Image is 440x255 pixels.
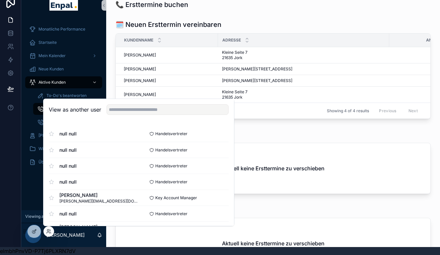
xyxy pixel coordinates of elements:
[124,78,214,83] a: [PERSON_NAME]
[124,38,153,43] span: Kundenname
[46,93,87,98] span: To-Do's beantworten
[222,89,385,100] a: Kleine Seite 7 21635 Jork
[25,37,102,48] a: Startseite
[59,163,77,169] span: null null
[124,66,156,72] span: [PERSON_NAME]
[222,66,292,72] span: [PERSON_NAME][STREET_ADDRESS]
[46,232,85,238] p: [PERSON_NAME]
[155,147,187,153] span: Handelsvertreter
[222,78,385,83] a: [PERSON_NAME][STREET_ADDRESS]
[38,146,74,151] span: Wissensdatenbank
[124,52,214,58] a: [PERSON_NAME]
[59,224,139,230] span: [PERSON_NAME]
[25,63,102,75] a: Neue Kunden
[38,80,66,85] span: Aktive Kunden
[222,239,325,247] h2: Aktuell keine Ersttermine zu verschieben
[33,103,102,115] a: Ersttermine buchen
[155,131,187,136] span: Handelsvertreter
[222,66,385,72] a: [PERSON_NAME][STREET_ADDRESS]
[124,92,214,97] a: [PERSON_NAME]
[38,40,57,45] span: Startseite
[59,130,77,137] span: null null
[33,116,102,128] a: Abschlusstermine buchen
[38,53,66,58] span: Mein Kalender
[155,195,197,201] span: Key Account Manager
[155,179,187,185] span: Handelsvertreter
[124,78,156,83] span: [PERSON_NAME]
[59,199,139,204] span: [PERSON_NAME][EMAIL_ADDRESS][DOMAIN_NAME]
[25,156,102,168] a: Über mich
[115,20,221,29] h1: 🗓️ Neuen Ersttermin vereinbaren
[59,179,77,185] span: null null
[327,108,369,114] span: Showing 4 of 4 results
[124,52,156,58] span: [PERSON_NAME]
[25,143,102,155] a: Wissensdatenbank
[25,50,102,62] a: Mein Kalender
[38,27,85,32] span: Monatliche Performance
[38,66,64,72] span: Neue Kunden
[38,159,58,165] span: Über mich
[59,211,77,217] span: null null
[25,129,102,141] a: [PERSON_NAME]
[155,163,187,169] span: Handelsvertreter
[155,211,187,216] span: Handelsvertreter
[222,38,241,43] span: Adresse
[25,214,80,219] span: Viewing as [PERSON_NAME]
[25,76,102,88] a: Aktive Kunden
[59,147,77,153] span: null null
[124,66,214,72] a: [PERSON_NAME]
[222,78,292,83] span: [PERSON_NAME][STREET_ADDRESS]
[38,133,71,138] span: [PERSON_NAME]
[25,23,102,35] a: Monatliche Performance
[33,90,102,102] a: To-Do's beantworten
[21,19,106,177] div: scrollable content
[222,89,269,100] span: Kleine Seite 7 21635 Jork
[59,192,139,199] span: [PERSON_NAME]
[222,164,325,172] h2: Aktuell keine Ersttermine zu verschieben
[124,92,156,97] span: [PERSON_NAME]
[222,50,385,60] a: Kleine Seite 7 21635 Jork
[222,50,269,60] span: Kleine Seite 7 21635 Jork
[49,106,101,114] h2: View as another user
